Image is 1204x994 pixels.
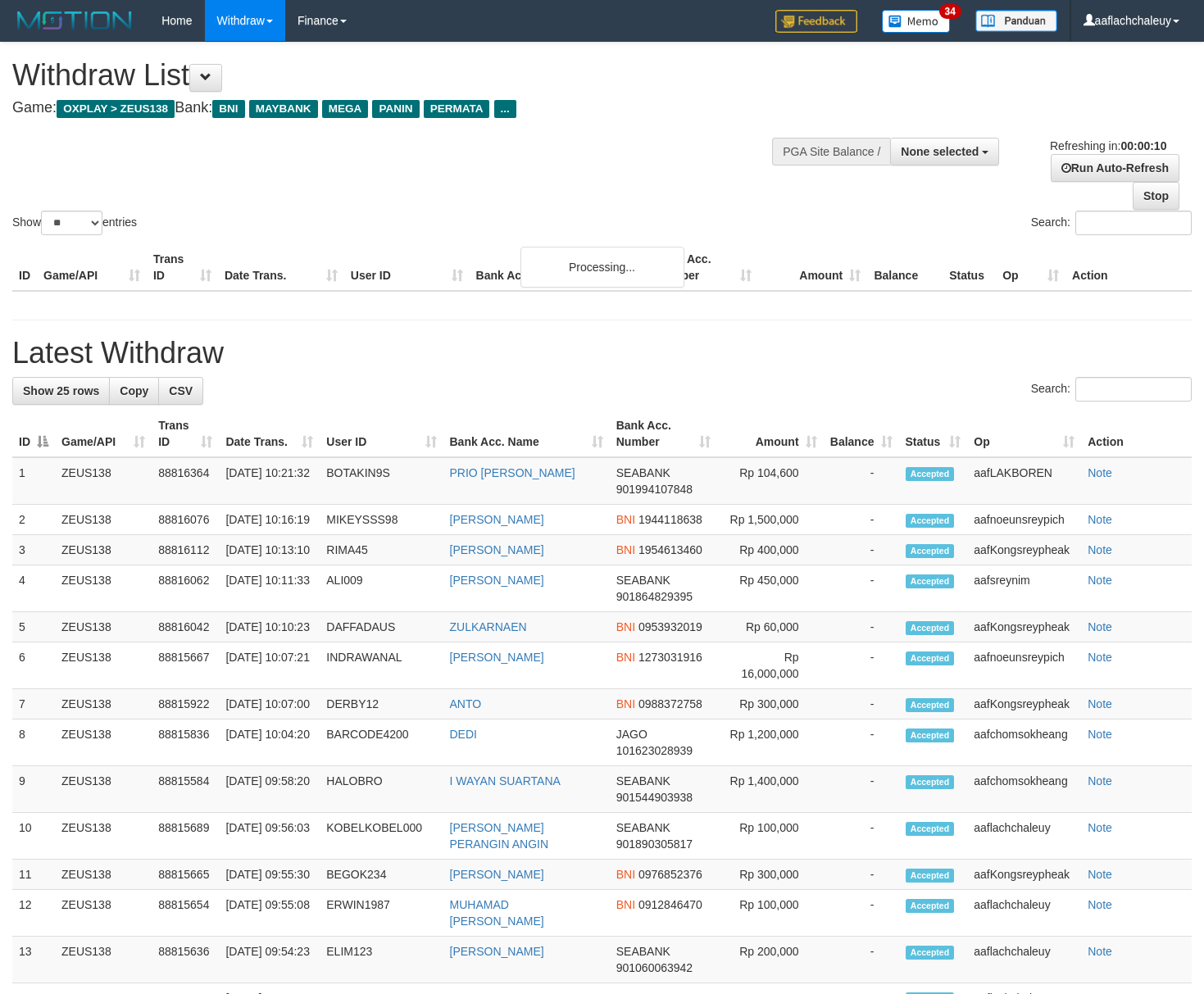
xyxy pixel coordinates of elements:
td: 88815636 [152,937,219,983]
td: [DATE] 10:13:10 [219,535,320,565]
td: aaflachchaleuy [967,937,1081,983]
span: Copy 1944118638 to clipboard [638,513,702,526]
td: aaflachchaleuy [967,890,1081,937]
span: BNI [616,898,635,911]
span: CSV [169,384,193,397]
td: ZEUS138 [55,642,152,689]
td: 3 [12,535,55,565]
td: aafsreynim [967,565,1081,612]
span: Copy 0976852376 to clipboard [638,868,702,881]
td: Rp 16,000,000 [717,642,823,689]
td: 88816364 [152,457,219,505]
span: Copy 1954613460 to clipboard [638,543,702,556]
td: BARCODE4200 [320,719,443,766]
a: [PERSON_NAME] [450,543,544,556]
a: [PERSON_NAME] [450,945,544,958]
a: Note [1088,543,1112,556]
span: Accepted [906,514,955,528]
td: [DATE] 09:58:20 [219,766,320,813]
span: 34 [939,4,961,19]
th: Bank Acc. Name [470,244,650,291]
td: [DATE] 10:10:23 [219,612,320,642]
span: Copy [120,384,148,397]
th: Balance [867,244,943,291]
span: Copy 0912846470 to clipboard [638,898,702,911]
td: BEGOK234 [320,860,443,890]
span: BNI [616,868,635,881]
td: ELIM123 [320,937,443,983]
td: 88815654 [152,890,219,937]
span: BNI [616,651,635,664]
span: SEABANK [616,821,670,834]
td: 88815689 [152,813,219,860]
span: BNI [616,543,635,556]
td: aafKongsreypheak [967,535,1081,565]
span: Accepted [906,869,955,883]
th: Game/API [37,244,147,291]
td: 5 [12,612,55,642]
td: 9 [12,766,55,813]
span: MAYBANK [249,100,318,118]
span: PERMATA [424,100,490,118]
input: Search: [1075,377,1192,402]
span: SEABANK [616,774,670,787]
span: Copy 901994107848 to clipboard [616,483,693,496]
td: [DATE] 10:07:21 [219,642,320,689]
td: - [824,535,899,565]
img: Feedback.jpg [775,10,857,33]
th: Action [1081,411,1192,457]
td: KOBELKOBEL000 [320,813,443,860]
a: Show 25 rows [12,377,110,405]
a: CSV [158,377,203,405]
th: Op: activate to sort column ascending [967,411,1081,457]
span: MEGA [322,100,369,118]
th: Bank Acc. Number: activate to sort column ascending [610,411,718,457]
a: [PERSON_NAME] [450,651,544,664]
td: 12 [12,890,55,937]
a: Note [1088,728,1112,741]
td: aafKongsreypheak [967,860,1081,890]
label: Search: [1031,211,1192,235]
td: 13 [12,937,55,983]
td: ZEUS138 [55,719,152,766]
span: BNI [616,620,635,633]
span: Accepted [906,467,955,481]
span: Accepted [906,621,955,635]
span: Copy 0953932019 to clipboard [638,620,702,633]
td: [DATE] 10:07:00 [219,689,320,719]
span: Accepted [906,698,955,712]
td: DAFFADAUS [320,612,443,642]
th: Amount [758,244,867,291]
td: Rp 60,000 [717,612,823,642]
td: aafLAKBOREN [967,457,1081,505]
span: Accepted [906,728,955,742]
a: [PERSON_NAME] PERANGIN ANGIN [450,821,549,851]
span: BNI [616,697,635,710]
td: ALI009 [320,565,443,612]
img: MOTION_logo.png [12,8,137,33]
div: Processing... [520,247,684,288]
td: 88816112 [152,535,219,565]
td: [DATE] 10:04:20 [219,719,320,766]
td: aafchomsokheang [967,766,1081,813]
h1: Latest Withdraw [12,337,1192,370]
td: - [824,642,899,689]
td: HALOBRO [320,766,443,813]
td: 6 [12,642,55,689]
td: [DATE] 10:11:33 [219,565,320,612]
a: Stop [1133,182,1179,210]
a: Note [1088,868,1112,881]
a: ZULKARNAEN [450,620,527,633]
input: Search: [1075,211,1192,235]
th: Date Trans. [218,244,344,291]
span: BNI [212,100,244,118]
th: Action [1065,244,1192,291]
td: ZEUS138 [55,937,152,983]
td: ZEUS138 [55,535,152,565]
th: Status [943,244,996,291]
a: Note [1088,774,1112,787]
a: Copy [109,377,159,405]
td: 88815836 [152,719,219,766]
span: BNI [616,513,635,526]
th: ID: activate to sort column descending [12,411,55,457]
